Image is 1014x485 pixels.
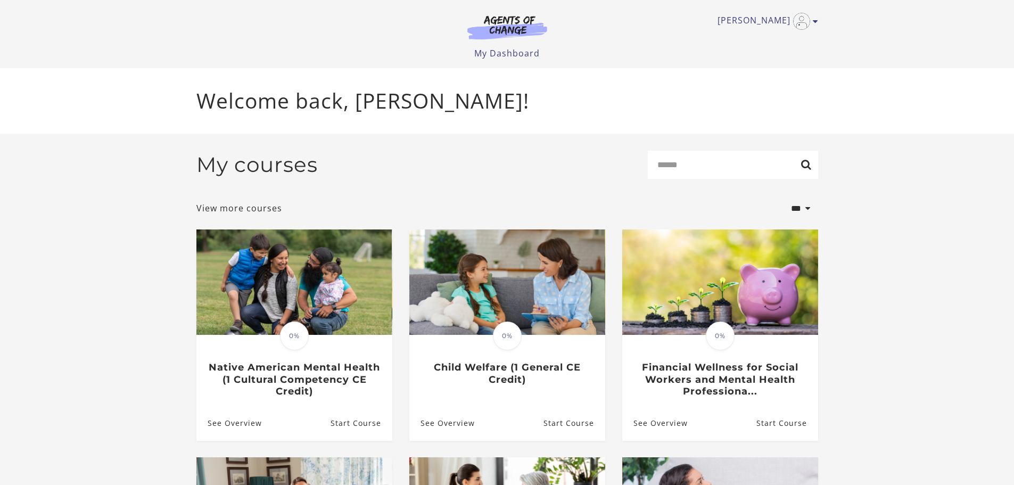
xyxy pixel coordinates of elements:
a: Financial Wellness for Social Workers and Mental Health Professiona...: See Overview [622,406,688,440]
span: 0% [493,322,522,350]
h3: Native American Mental Health (1 Cultural Competency CE Credit) [208,361,381,398]
h3: Child Welfare (1 General CE Credit) [421,361,593,385]
a: Child Welfare (1 General CE Credit): See Overview [409,406,475,440]
a: Toggle menu [718,13,813,30]
span: 0% [706,322,735,350]
span: 0% [280,322,309,350]
a: My Dashboard [474,47,540,59]
a: Child Welfare (1 General CE Credit): Resume Course [543,406,605,440]
a: Native American Mental Health (1 Cultural Competency CE Credit): Resume Course [330,406,392,440]
a: Native American Mental Health (1 Cultural Competency CE Credit): See Overview [196,406,262,440]
a: View more courses [196,202,282,215]
p: Welcome back, [PERSON_NAME]! [196,85,818,117]
a: Financial Wellness for Social Workers and Mental Health Professiona...: Resume Course [756,406,818,440]
h3: Financial Wellness for Social Workers and Mental Health Professiona... [633,361,806,398]
img: Agents of Change Logo [456,15,558,39]
h2: My courses [196,152,318,177]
